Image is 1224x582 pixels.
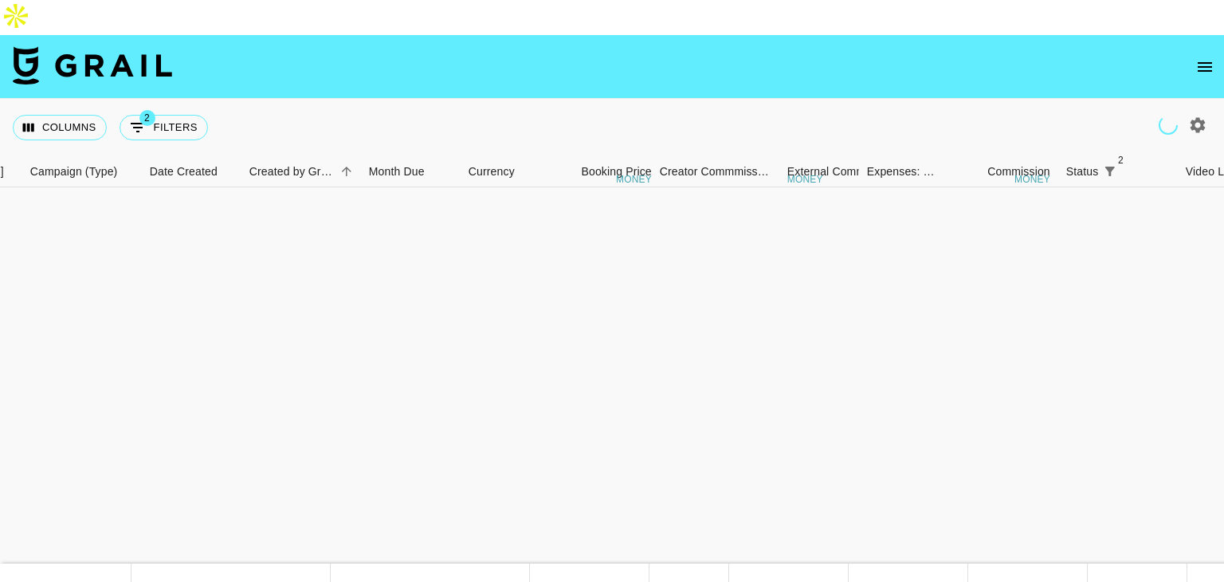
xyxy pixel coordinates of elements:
[859,156,939,187] div: Expenses: Remove Commission?
[1014,175,1050,184] div: money
[241,156,361,187] div: Created by Grail Team
[1120,160,1143,183] button: Sort
[660,156,771,187] div: Creator Commmission Override
[787,175,823,184] div: money
[1112,152,1128,168] span: 2
[369,156,425,187] div: Month Due
[1098,160,1120,183] button: Show filters
[13,115,107,140] button: Select columns
[987,156,1050,187] div: Commission
[30,156,118,187] div: Campaign (Type)
[867,156,936,187] div: Expenses: Remove Commission?
[150,156,218,187] div: Date Created
[581,156,651,187] div: Booking Price
[1189,51,1221,83] button: open drawer
[616,175,652,184] div: money
[361,156,461,187] div: Month Due
[139,110,155,126] span: 2
[335,160,358,183] button: Sort
[1155,112,1182,139] span: Refreshing users, campaigns...
[1098,160,1120,183] div: 2 active filters
[120,115,208,140] button: Show filters
[13,46,172,85] img: Grail Talent
[249,156,335,187] div: Created by Grail Team
[469,156,515,187] div: Currency
[1058,156,1178,187] div: Status
[22,156,142,187] div: Campaign (Type)
[660,156,779,187] div: Creator Commmission Override
[787,156,895,187] div: External Commission
[461,156,540,187] div: Currency
[1066,156,1099,187] div: Status
[142,156,241,187] div: Date Created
